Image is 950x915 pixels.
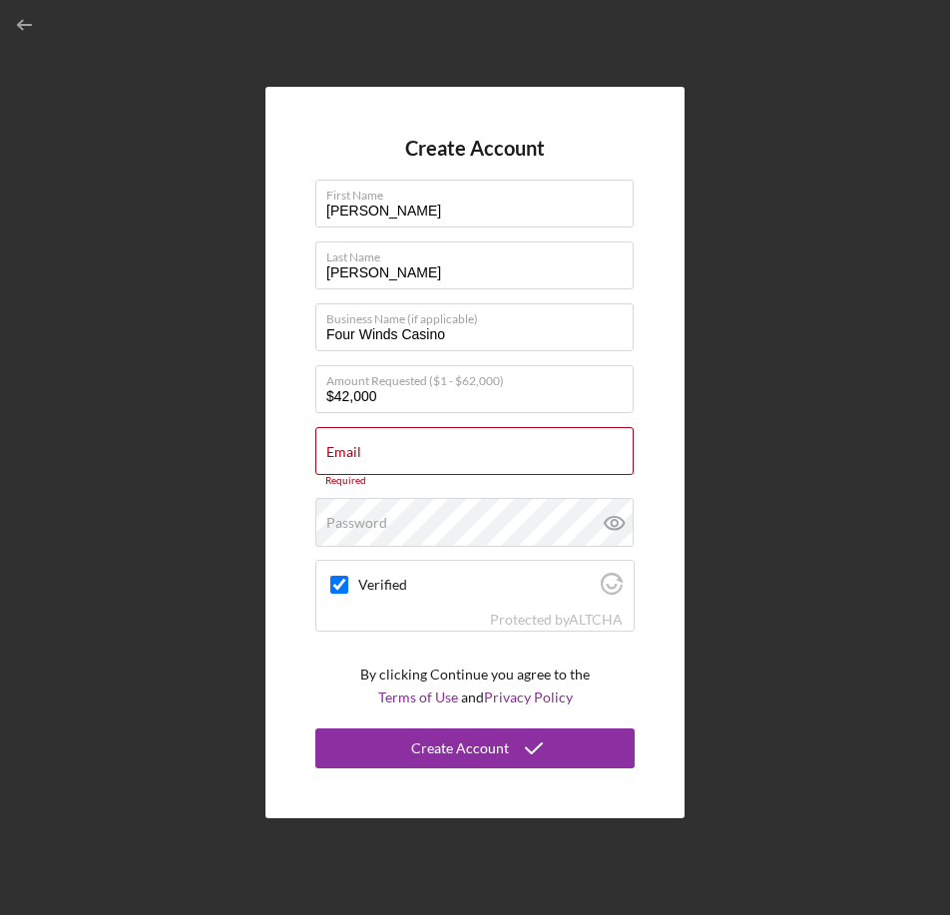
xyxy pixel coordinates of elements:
[315,728,635,768] button: Create Account
[378,688,458,705] a: Terms of Use
[490,612,623,628] div: Protected by
[358,577,595,593] label: Verified
[569,611,623,628] a: Visit Altcha.org
[326,304,634,326] label: Business Name (if applicable)
[315,475,635,487] div: Required
[411,728,509,768] div: Create Account
[326,242,634,264] label: Last Name
[484,688,573,705] a: Privacy Policy
[601,581,623,598] a: Visit Altcha.org
[326,515,387,531] label: Password
[405,137,545,160] h4: Create Account
[326,366,634,388] label: Amount Requested ($1 - $62,000)
[326,444,361,460] label: Email
[326,181,634,203] label: First Name
[360,664,590,708] p: By clicking Continue you agree to the and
